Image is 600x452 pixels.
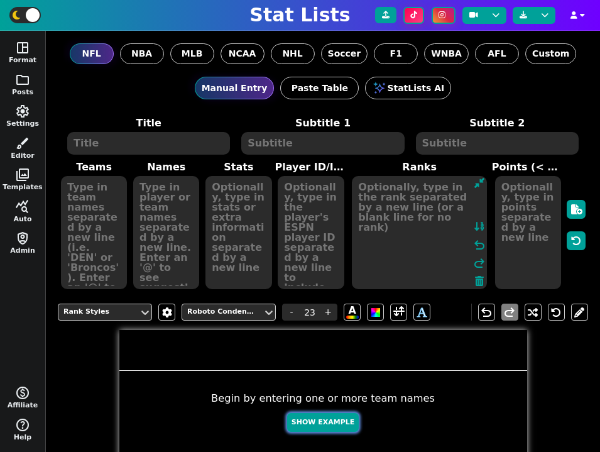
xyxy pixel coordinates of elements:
[15,136,30,151] span: brush
[15,385,30,400] span: monetization_on
[280,77,359,99] button: Paste Table
[130,160,202,175] label: Names
[249,4,350,26] h1: Stat Lists
[15,40,30,55] span: space_dashboard
[365,77,451,99] button: StatLists AI
[15,199,30,214] span: query_stats
[488,47,506,60] span: AFL
[478,304,495,321] button: undo
[236,116,410,131] label: Subtitle 1
[202,160,275,175] label: Stats
[347,160,492,175] label: Ranks
[229,47,256,60] span: NCAA
[319,304,337,321] span: +
[187,307,258,317] div: Roboto Condensed
[410,116,584,131] label: Subtitle 2
[492,160,564,175] label: Points (< 8 teams)
[15,104,30,119] span: settings
[282,304,301,321] span: -
[472,238,487,253] span: undo
[501,304,518,321] button: redo
[431,47,462,60] span: WNBA
[502,305,517,320] span: redo
[390,47,402,60] span: F1
[58,160,130,175] label: Teams
[328,47,361,60] span: Soccer
[82,47,101,60] span: NFL
[15,417,30,433] span: help
[15,231,30,246] span: shield_person
[131,47,152,60] span: NBA
[479,305,494,320] span: undo
[182,47,203,60] span: MLB
[195,77,275,99] button: Manual Entry
[15,167,30,182] span: photo_library
[119,391,527,438] div: Begin by entering one or more team names
[62,116,236,131] label: Title
[287,413,359,433] button: Show Example
[282,47,302,60] span: NHL
[63,307,134,317] div: Rank Styles
[532,47,569,60] span: Custom
[472,256,487,271] span: redo
[15,72,30,87] span: folder
[275,160,347,175] label: Player ID/Image URL
[417,302,427,322] span: A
